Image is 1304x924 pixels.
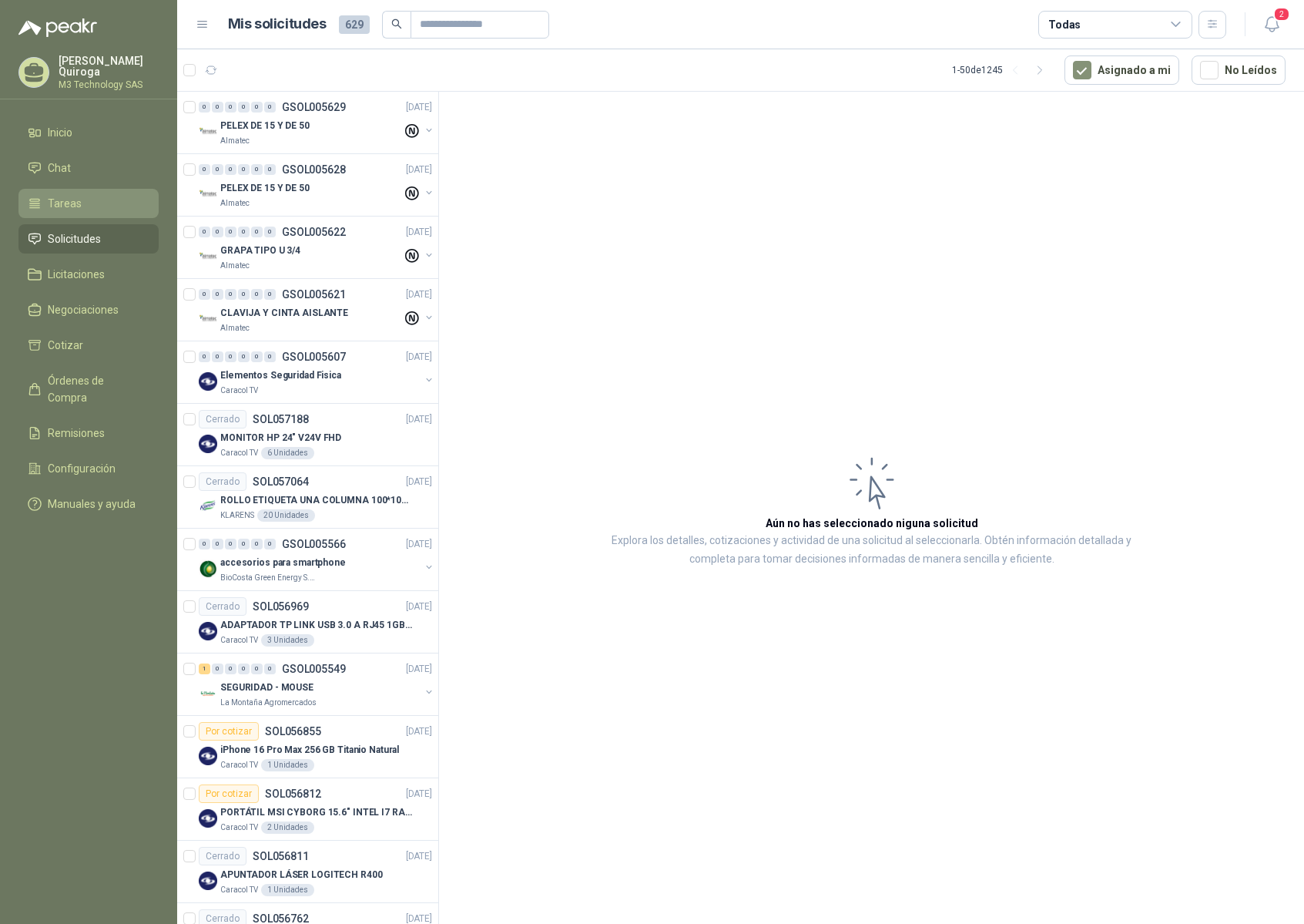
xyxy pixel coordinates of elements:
[212,539,223,549] div: 0
[228,13,327,35] h1: Mis solicitudes
[225,539,236,549] div: 0
[199,160,435,210] a: 0 0 0 0 0 0 GSOL005628[DATE] Company LogoPELEX DE 15 Y DE 50Almatec
[199,785,259,803] div: Por cotizar
[220,680,313,695] p: SEGURIDAD - MOUSE
[220,119,310,133] p: PELEX DE 15 Y DE 50
[238,102,250,113] div: 0
[264,164,276,175] div: 0
[199,539,210,549] div: 0
[282,664,346,674] p: GSOL005549
[48,425,105,442] span: Remisiones
[48,496,136,512] span: Manuales y ayuda
[238,289,250,300] div: 0
[220,618,412,633] p: ADAPTADOR TP LINK USB 3.0 A RJ45 1GB WINDOWS
[238,164,250,175] div: 0
[48,195,82,212] span: Tareas
[199,435,217,453] img: Company Logo
[220,322,250,334] p: Almatec
[18,366,159,412] a: Órdenes de Compra
[48,230,101,247] span: Solicitudes
[199,559,217,578] img: Company Logo
[238,227,250,237] div: 0
[261,884,314,896] div: 1 Unidades
[251,351,263,362] div: 0
[225,664,236,674] div: 0
[199,847,246,865] div: Cerrado
[406,475,432,489] p: [DATE]
[225,289,236,300] div: 0
[220,509,254,522] p: KLARENS
[199,185,217,203] img: Company Logo
[48,337,83,354] span: Cotizar
[406,287,432,302] p: [DATE]
[406,350,432,365] p: [DATE]
[48,160,71,176] span: Chat
[177,716,438,778] a: Por cotizarSOL056855[DATE] Company LogoiPhone 16 Pro Max 256 GB Titanio NaturalCaracol TV1 Unidades
[199,123,217,141] img: Company Logo
[1048,16,1081,33] div: Todas
[406,537,432,552] p: [DATE]
[253,414,309,425] p: SOL057188
[282,351,346,362] p: GSOL005607
[225,351,236,362] div: 0
[212,102,223,113] div: 0
[220,884,258,896] p: Caracol TV
[1064,55,1179,85] button: Asignado a mi
[18,224,159,254] a: Solicitudes
[282,164,346,175] p: GSOL005628
[220,556,346,570] p: accesorios para smartphone
[225,102,236,113] div: 0
[199,660,435,709] a: 1 0 0 0 0 0 GSOL005549[DATE] Company LogoSEGURIDAD - MOUSELa Montaña Agromercados
[225,164,236,175] div: 0
[59,80,159,89] p: M3 Technology SAS
[251,102,263,113] div: 0
[251,164,263,175] div: 0
[220,135,250,147] p: Almatec
[406,849,432,864] p: [DATE]
[220,181,310,196] p: PELEX DE 15 Y DE 50
[199,684,217,703] img: Company Logo
[264,539,276,549] div: 0
[265,726,321,737] p: SOL056855
[251,227,263,237] div: 0
[220,260,250,272] p: Almatec
[199,102,210,113] div: 0
[253,913,309,924] p: SOL056762
[199,664,210,674] div: 1
[220,805,412,820] p: PORTÁTIL MSI CYBORG 15.6" INTEL I7 RAM 32GB - 1 TB / Nvidia GeForce RTX 4050
[199,98,435,147] a: 0 0 0 0 0 0 GSOL005629[DATE] Company LogoPELEX DE 15 Y DE 50Almatec
[257,509,315,522] div: 20 Unidades
[261,447,314,459] div: 6 Unidades
[238,539,250,549] div: 0
[220,306,348,321] p: CLAVIJA Y CINTA AISLANTE
[199,497,217,516] img: Company Logo
[220,822,258,834] p: Caracol TV
[253,851,309,862] p: SOL056811
[220,368,341,383] p: Elementos Seguridad Fisica
[48,266,105,283] span: Licitaciones
[406,662,432,677] p: [DATE]
[18,295,159,324] a: Negociaciones
[220,431,341,445] p: MONITOR HP 24" V24V FHD
[199,285,435,334] a: 0 0 0 0 0 0 GSOL005621[DATE] Company LogoCLAVIJA Y CINTA AISLANTEAlmatec
[220,868,383,882] p: APUNTADOR LÁSER LOGITECH R400
[220,244,300,258] p: GRAPA TIPO U 3/4
[177,778,438,841] a: Por cotizarSOL056812[DATE] Company LogoPORTÁTIL MSI CYBORG 15.6" INTEL I7 RAM 32GB - 1 TB / Nvidi...
[406,724,432,739] p: [DATE]
[251,539,263,549] div: 0
[238,351,250,362] div: 0
[391,18,402,29] span: search
[220,743,399,758] p: iPhone 16 Pro Max 256 GB Titanio Natural
[1273,7,1290,22] span: 2
[177,841,438,903] a: CerradoSOL056811[DATE] Company LogoAPUNTADOR LÁSER LOGITECH R400Caracol TV1 Unidades
[18,260,159,289] a: Licitaciones
[18,153,159,183] a: Chat
[406,787,432,801] p: [DATE]
[220,572,317,584] p: BioCosta Green Energy S.A.S
[406,163,432,177] p: [DATE]
[177,466,438,529] a: CerradoSOL057064[DATE] Company LogoROLLO ETIQUETA UNA COLUMNA 100*100*500unKLARENS20 Unidades
[220,493,412,508] p: ROLLO ETIQUETA UNA COLUMNA 100*100*500un
[1258,11,1286,39] button: 2
[220,447,258,459] p: Caracol TV
[199,809,217,828] img: Company Logo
